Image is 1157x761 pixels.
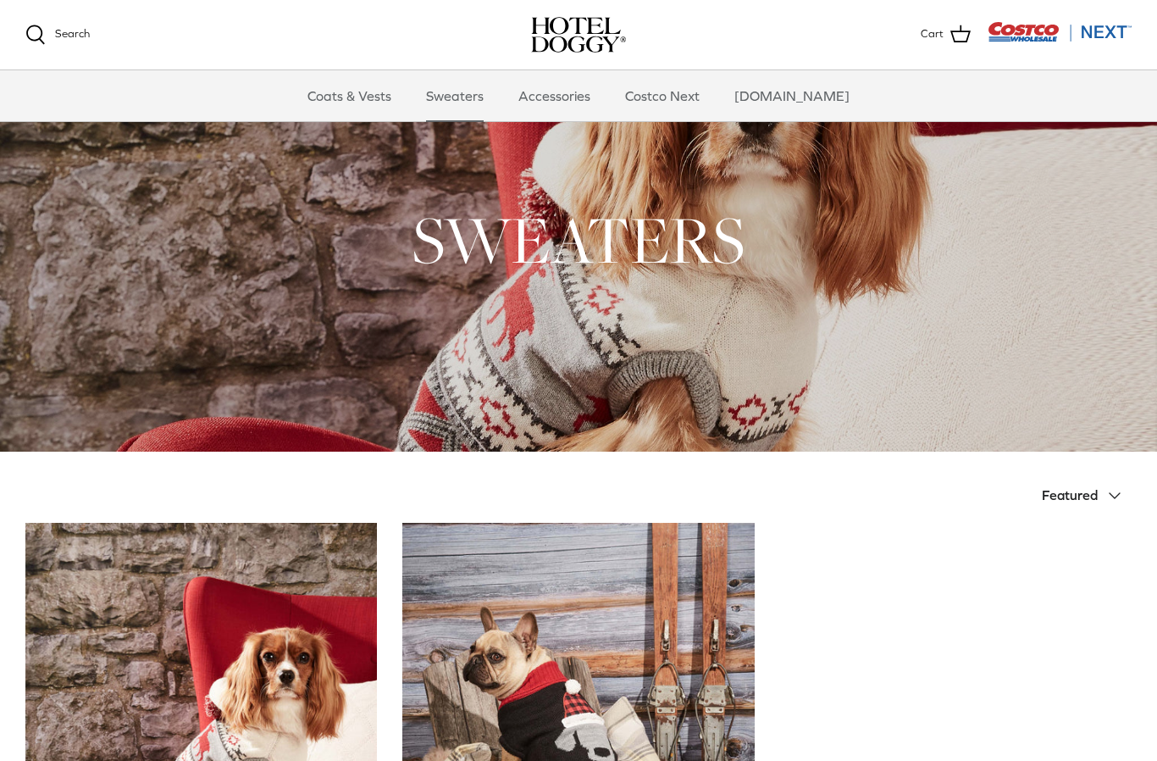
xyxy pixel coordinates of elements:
[1042,487,1098,503] span: Featured
[411,70,499,121] a: Sweaters
[610,70,715,121] a: Costco Next
[531,17,626,53] img: hoteldoggycom
[921,24,971,46] a: Cart
[531,17,626,53] a: hoteldoggy.com hoteldoggycom
[292,70,407,121] a: Coats & Vests
[503,70,606,121] a: Accessories
[988,32,1132,45] a: Visit Costco Next
[55,27,90,40] span: Search
[25,198,1132,281] h1: SWEATERS
[719,70,865,121] a: [DOMAIN_NAME]
[988,21,1132,42] img: Costco Next
[921,25,944,43] span: Cart
[1042,477,1132,514] button: Featured
[25,25,90,45] a: Search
